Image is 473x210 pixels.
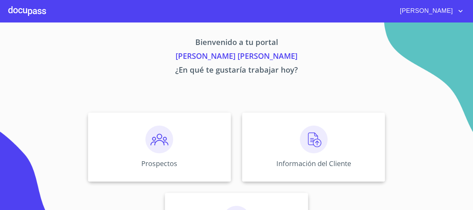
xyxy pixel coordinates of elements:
img: carga.png [300,126,328,153]
p: [PERSON_NAME] [PERSON_NAME] [23,50,450,64]
span: [PERSON_NAME] [395,6,456,17]
img: prospectos.png [145,126,173,153]
p: ¿En qué te gustaría trabajar hoy? [23,64,450,78]
p: Bienvenido a tu portal [23,36,450,50]
p: Prospectos [141,159,177,168]
p: Información del Cliente [276,159,351,168]
button: account of current user [395,6,465,17]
